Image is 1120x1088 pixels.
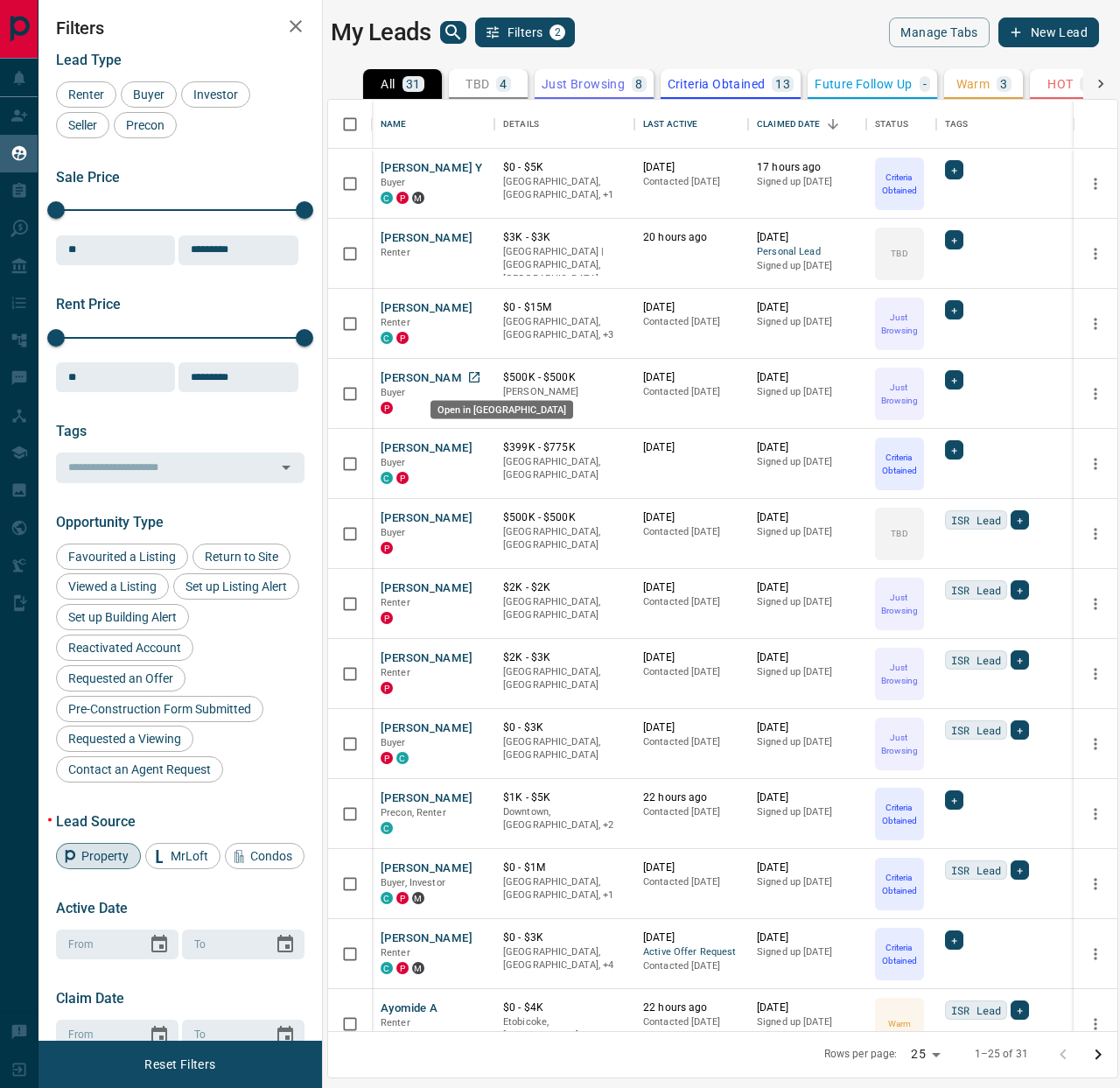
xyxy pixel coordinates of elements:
[381,542,393,554] div: property.ca
[503,805,626,832] p: North York, Toronto
[56,169,120,186] span: Sale Price
[199,550,284,564] span: Return to Site
[494,100,634,149] div: Details
[643,1000,739,1015] p: 22 hours ago
[1000,78,1007,90] p: 3
[120,118,171,132] span: Precon
[372,100,494,149] div: Name
[381,667,410,678] span: Renter
[643,805,739,819] p: Contacted [DATE]
[503,945,626,972] p: Scarborough, North York, Midtown | Central, Toronto
[503,595,626,622] p: [GEOGRAPHIC_DATA], [GEOGRAPHIC_DATA]
[643,160,739,175] p: [DATE]
[503,735,626,762] p: [GEOGRAPHIC_DATA], [GEOGRAPHIC_DATA]
[381,877,445,888] span: Buyer, Investor
[757,245,857,260] span: Personal Lead
[181,81,250,108] div: Investor
[1017,651,1023,669] span: +
[643,440,739,455] p: [DATE]
[274,455,298,480] button: Open
[643,945,739,960] span: Active Offer Request
[757,370,857,385] p: [DATE]
[888,1017,911,1030] p: Warm
[877,941,922,967] p: Criteria Obtained
[503,160,626,175] p: $0 - $5K
[1011,510,1029,530] div: +
[1082,731,1109,757] button: more
[56,756,223,783] div: Contact an Agent Request
[643,595,739,609] p: Contacted [DATE]
[412,192,424,204] div: mrloft.ca
[503,455,626,482] p: [GEOGRAPHIC_DATA], [GEOGRAPHIC_DATA]
[500,78,507,90] p: 4
[62,702,257,716] span: Pre-Construction Form Submitted
[133,1049,227,1079] button: Reset Filters
[164,849,214,863] span: MrLoft
[643,875,739,889] p: Contacted [DATE]
[877,591,922,617] p: Just Browsing
[503,665,626,692] p: [GEOGRAPHIC_DATA], [GEOGRAPHIC_DATA]
[757,440,857,455] p: [DATE]
[877,801,922,827] p: Criteria Obtained
[62,762,217,776] span: Contact an Agent Request
[145,843,220,869] div: MrLoft
[503,100,539,149] div: Details
[757,175,857,189] p: Signed up [DATE]
[381,230,472,247] button: [PERSON_NAME]
[503,1000,626,1015] p: $0 - $4K
[643,510,739,525] p: [DATE]
[757,665,857,679] p: Signed up [DATE]
[503,860,626,875] p: $0 - $1M
[179,579,293,593] span: Set up Listing Alert
[56,112,109,138] div: Seller
[503,650,626,665] p: $2K - $3K
[951,1001,1001,1019] span: ISR Lead
[757,720,857,735] p: [DATE]
[56,635,193,661] div: Reactivated Account
[757,300,857,315] p: [DATE]
[127,88,171,102] span: Buyer
[56,18,304,39] h2: Filters
[1011,580,1029,600] div: +
[56,81,116,108] div: Renter
[757,650,857,665] p: [DATE]
[757,595,857,609] p: Signed up [DATE]
[757,875,857,889] p: Signed up [DATE]
[889,18,989,47] button: Manage Tabs
[643,300,739,315] p: [DATE]
[951,231,957,249] span: +
[1017,581,1023,599] span: +
[757,580,857,595] p: [DATE]
[465,78,489,90] p: TBD
[62,550,182,564] span: Favourited a Listing
[503,370,626,385] p: $500K - $500K
[1082,661,1109,687] button: more
[757,735,857,749] p: Signed up [DATE]
[643,790,739,805] p: 22 hours ago
[381,947,410,958] span: Renter
[542,78,625,90] p: Just Browsing
[1011,860,1029,880] div: +
[381,860,472,877] button: [PERSON_NAME]
[1082,1011,1109,1037] button: more
[440,21,466,44] button: search button
[945,230,963,249] div: +
[643,100,697,149] div: Last Active
[56,843,141,869] div: Property
[56,296,121,312] span: Rent Price
[56,573,169,600] div: Viewed a Listing
[75,849,135,863] span: Property
[936,100,1098,149] div: Tags
[757,259,857,273] p: Signed up [DATE]
[56,544,188,570] div: Favourited a Listing
[643,175,739,189] p: Contacted [DATE]
[866,100,936,149] div: Status
[396,472,409,484] div: property.ca
[56,604,189,630] div: Set up Building Alert
[56,813,136,830] span: Lead Source
[503,230,626,245] p: $3K - $3K
[381,100,407,149] div: Name
[62,671,179,685] span: Requested an Offer
[503,525,626,552] p: [GEOGRAPHIC_DATA], [GEOGRAPHIC_DATA]
[173,573,299,600] div: Set up Listing Alert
